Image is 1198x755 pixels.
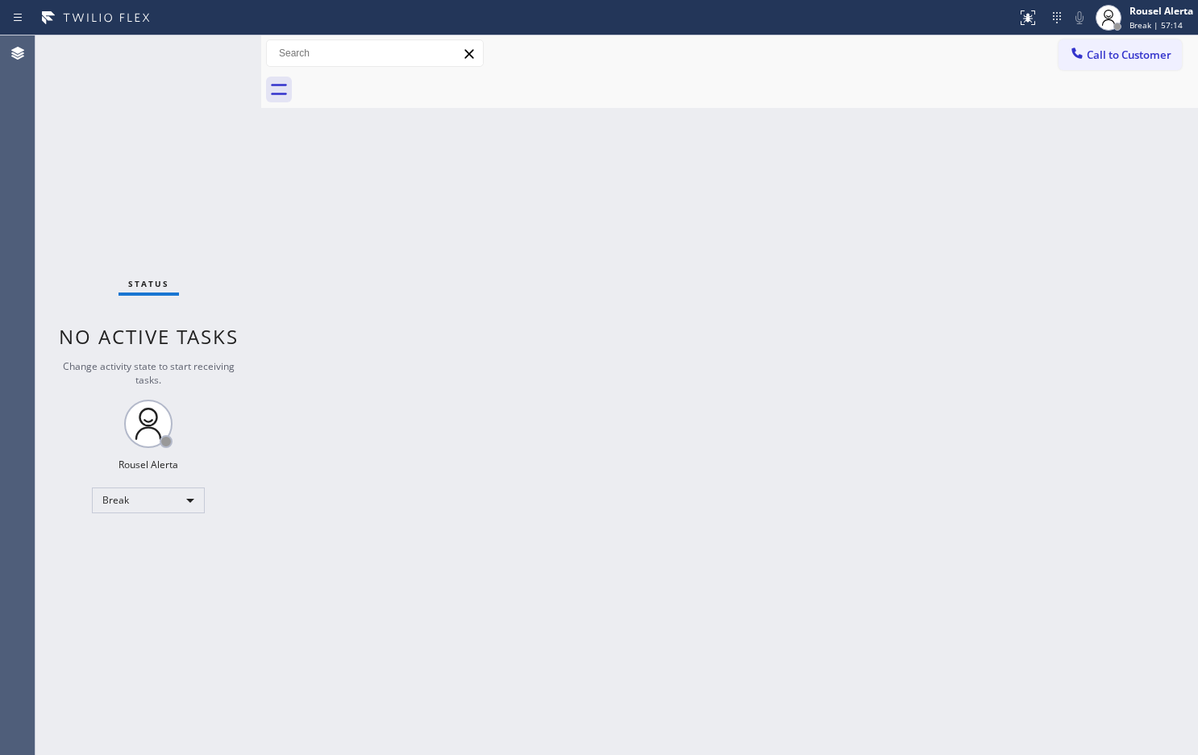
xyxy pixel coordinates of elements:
div: Rousel Alerta [1129,4,1193,18]
input: Search [267,40,483,66]
div: Break [92,487,205,513]
span: No active tasks [59,323,239,350]
div: Rousel Alerta [119,458,178,471]
button: Mute [1068,6,1091,29]
span: Call to Customer [1087,48,1171,62]
button: Call to Customer [1059,39,1182,70]
span: Break | 57:14 [1129,19,1183,31]
span: Status [128,278,169,289]
span: Change activity state to start receiving tasks. [63,359,235,387]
